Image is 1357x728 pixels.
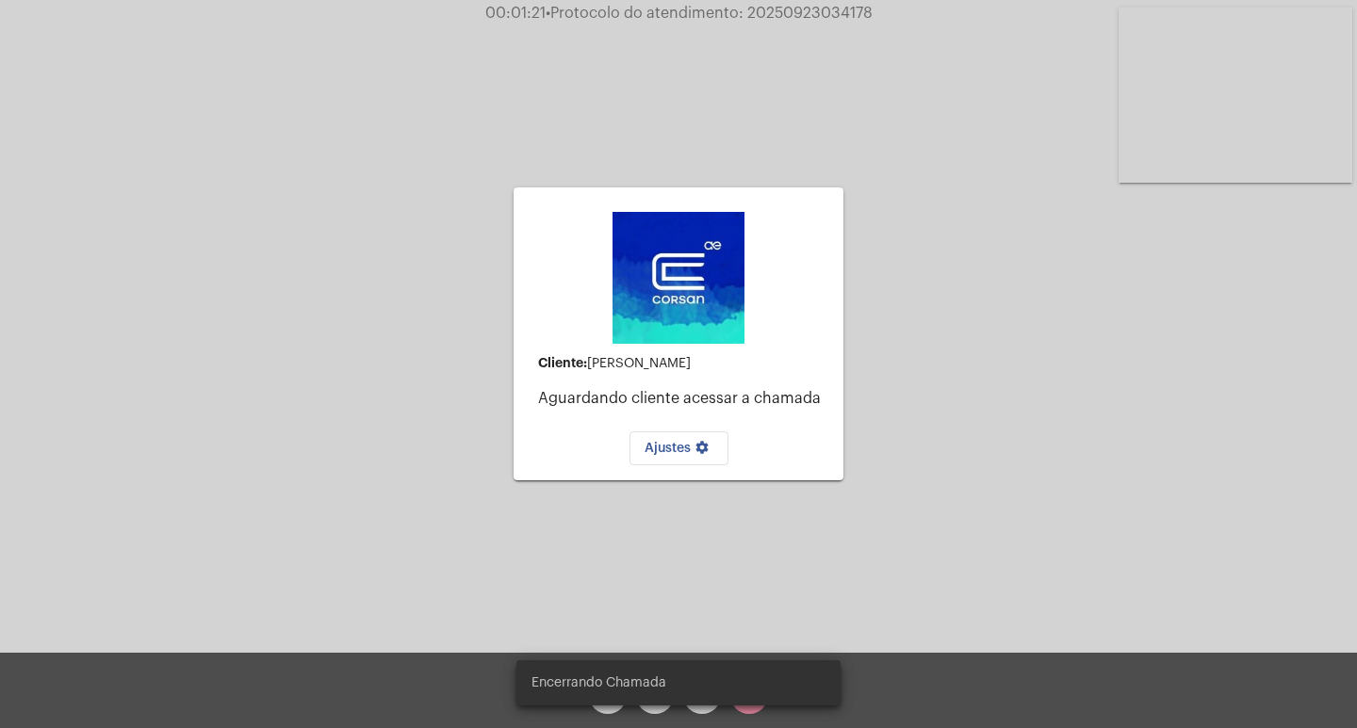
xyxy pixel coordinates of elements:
span: Encerrando Chamada [531,673,666,692]
button: Ajustes [629,431,728,465]
p: Aguardando cliente acessar a chamada [538,390,828,407]
mat-icon: settings [691,440,713,462]
span: • [546,6,550,21]
span: 00:01:21 [485,6,546,21]
img: d4669ae0-8c07-2337-4f67-34b0df7f5ae4.jpeg [613,212,744,344]
span: Ajustes [645,442,713,455]
div: [PERSON_NAME] [538,356,828,371]
strong: Cliente: [538,356,587,369]
span: Protocolo do atendimento: 20250923034178 [546,6,873,21]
